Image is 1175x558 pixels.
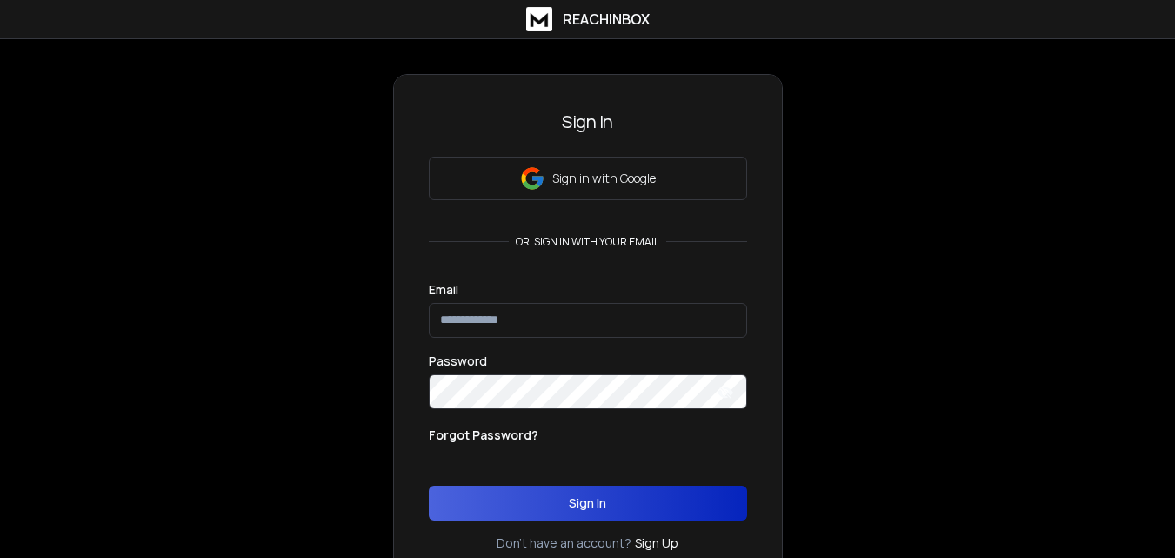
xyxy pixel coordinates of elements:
[509,235,666,249] p: or, sign in with your email
[429,110,747,134] h3: Sign In
[429,284,458,296] label: Email
[526,7,650,31] a: ReachInbox
[563,9,650,30] h1: ReachInbox
[526,7,552,31] img: logo
[635,534,678,552] a: Sign Up
[429,486,747,521] button: Sign In
[429,427,538,444] p: Forgot Password?
[552,170,656,187] p: Sign in with Google
[429,355,487,367] label: Password
[497,534,631,552] p: Don't have an account?
[429,157,747,200] button: Sign in with Google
